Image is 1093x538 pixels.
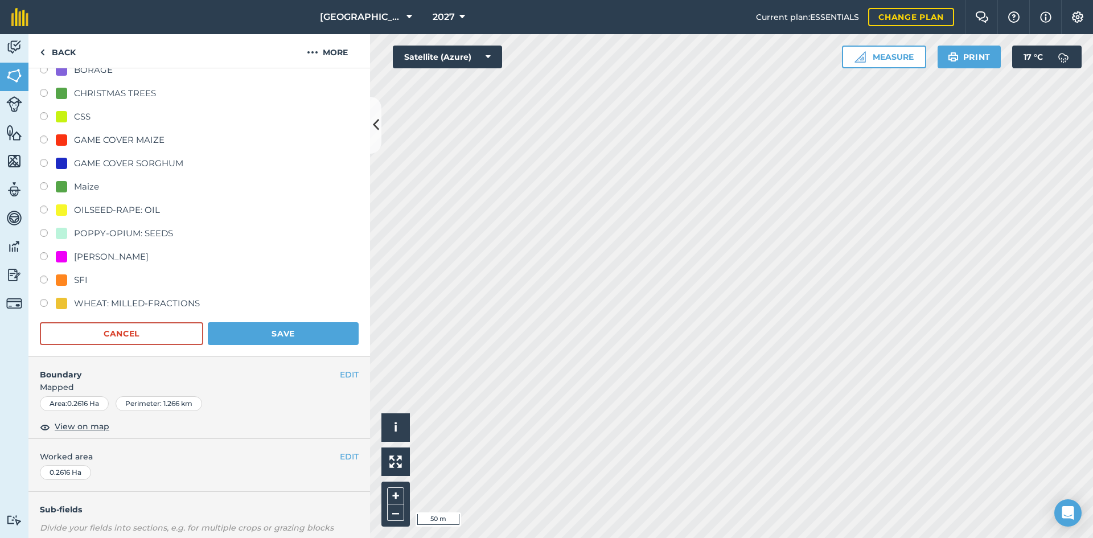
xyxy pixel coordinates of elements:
button: More [285,34,370,68]
div: WHEAT: MILLED-FRACTIONS [74,297,200,310]
div: Open Intercom Messenger [1054,499,1082,527]
h4: Boundary [28,357,340,381]
img: svg+xml;base64,PD94bWwgdmVyc2lvbj0iMS4wIiBlbmNvZGluZz0idXRmLTgiPz4KPCEtLSBHZW5lcmF0b3I6IEFkb2JlIE... [6,266,22,284]
img: fieldmargin Logo [11,8,28,26]
div: Maize [74,180,99,194]
a: Change plan [868,8,954,26]
span: 2027 [433,10,455,24]
div: GAME COVER SORGHUM [74,157,183,170]
img: svg+xml;base64,PHN2ZyB4bWxucz0iaHR0cDovL3d3dy53My5vcmcvMjAwMC9zdmciIHdpZHRoPSIxOCIgaGVpZ2h0PSIyNC... [40,420,50,434]
div: POPPY-OPIUM: SEEDS [74,227,173,240]
h4: Sub-fields [28,503,370,516]
button: Print [938,46,1001,68]
div: OILSEED-RAPE: OIL [74,203,160,217]
img: svg+xml;base64,PD94bWwgdmVyc2lvbj0iMS4wIiBlbmNvZGluZz0idXRmLTgiPz4KPCEtLSBHZW5lcmF0b3I6IEFkb2JlIE... [6,181,22,198]
button: Cancel [40,322,203,345]
span: Mapped [28,381,370,393]
span: 17 ° C [1024,46,1043,68]
button: – [387,504,404,521]
img: svg+xml;base64,PD94bWwgdmVyc2lvbj0iMS4wIiBlbmNvZGluZz0idXRmLTgiPz4KPCEtLSBHZW5lcmF0b3I6IEFkb2JlIE... [6,238,22,255]
img: svg+xml;base64,PD94bWwgdmVyc2lvbj0iMS4wIiBlbmNvZGluZz0idXRmLTgiPz4KPCEtLSBHZW5lcmF0b3I6IEFkb2JlIE... [1052,46,1075,68]
img: svg+xml;base64,PD94bWwgdmVyc2lvbj0iMS4wIiBlbmNvZGluZz0idXRmLTgiPz4KPCEtLSBHZW5lcmF0b3I6IEFkb2JlIE... [6,96,22,112]
img: svg+xml;base64,PHN2ZyB4bWxucz0iaHR0cDovL3d3dy53My5vcmcvMjAwMC9zdmciIHdpZHRoPSI1NiIgaGVpZ2h0PSI2MC... [6,124,22,141]
button: 17 °C [1012,46,1082,68]
button: Save [208,322,359,345]
div: Perimeter : 1.266 km [116,396,202,411]
button: View on map [40,420,109,434]
button: Measure [842,46,926,68]
div: GAME COVER MAIZE [74,133,165,147]
button: + [387,487,404,504]
img: svg+xml;base64,PD94bWwgdmVyc2lvbj0iMS4wIiBlbmNvZGluZz0idXRmLTgiPz4KPCEtLSBHZW5lcmF0b3I6IEFkb2JlIE... [6,515,22,525]
img: svg+xml;base64,PD94bWwgdmVyc2lvbj0iMS4wIiBlbmNvZGluZz0idXRmLTgiPz4KPCEtLSBHZW5lcmF0b3I6IEFkb2JlIE... [6,39,22,56]
button: EDIT [340,368,359,381]
img: svg+xml;base64,PHN2ZyB4bWxucz0iaHR0cDovL3d3dy53My5vcmcvMjAwMC9zdmciIHdpZHRoPSI5IiBoZWlnaHQ9IjI0Ii... [40,46,45,59]
img: svg+xml;base64,PD94bWwgdmVyc2lvbj0iMS4wIiBlbmNvZGluZz0idXRmLTgiPz4KPCEtLSBHZW5lcmF0b3I6IEFkb2JlIE... [6,295,22,311]
span: Worked area [40,450,359,463]
button: EDIT [340,450,359,463]
div: Area : 0.2616 Ha [40,396,109,411]
span: Current plan : ESSENTIALS [756,11,859,23]
img: A question mark icon [1007,11,1021,23]
img: svg+xml;base64,PHN2ZyB4bWxucz0iaHR0cDovL3d3dy53My5vcmcvMjAwMC9zdmciIHdpZHRoPSIxOSIgaGVpZ2h0PSIyNC... [948,50,959,64]
img: svg+xml;base64,PHN2ZyB4bWxucz0iaHR0cDovL3d3dy53My5vcmcvMjAwMC9zdmciIHdpZHRoPSIxNyIgaGVpZ2h0PSIxNy... [1040,10,1051,24]
img: Ruler icon [854,51,866,63]
img: svg+xml;base64,PHN2ZyB4bWxucz0iaHR0cDovL3d3dy53My5vcmcvMjAwMC9zdmciIHdpZHRoPSI1NiIgaGVpZ2h0PSI2MC... [6,153,22,170]
div: [PERSON_NAME] [74,250,149,264]
span: [GEOGRAPHIC_DATA] [320,10,402,24]
div: CSS [74,110,91,124]
div: SFI [74,273,88,287]
button: i [381,413,410,442]
img: A cog icon [1071,11,1084,23]
img: svg+xml;base64,PHN2ZyB4bWxucz0iaHR0cDovL3d3dy53My5vcmcvMjAwMC9zdmciIHdpZHRoPSIyMCIgaGVpZ2h0PSIyNC... [307,46,318,59]
a: Back [28,34,87,68]
img: Four arrows, one pointing top left, one top right, one bottom right and the last bottom left [389,455,402,468]
span: i [394,420,397,434]
img: Two speech bubbles overlapping with the left bubble in the forefront [975,11,989,23]
div: CHRISTMAS TREES [74,87,156,100]
div: BORAGE [74,63,113,77]
img: svg+xml;base64,PHN2ZyB4bWxucz0iaHR0cDovL3d3dy53My5vcmcvMjAwMC9zdmciIHdpZHRoPSI1NiIgaGVpZ2h0PSI2MC... [6,67,22,84]
span: View on map [55,420,109,433]
em: Divide your fields into sections, e.g. for multiple crops or grazing blocks [40,523,334,533]
img: svg+xml;base64,PD94bWwgdmVyc2lvbj0iMS4wIiBlbmNvZGluZz0idXRmLTgiPz4KPCEtLSBHZW5lcmF0b3I6IEFkb2JlIE... [6,210,22,227]
button: Satellite (Azure) [393,46,502,68]
div: 0.2616 Ha [40,465,91,480]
